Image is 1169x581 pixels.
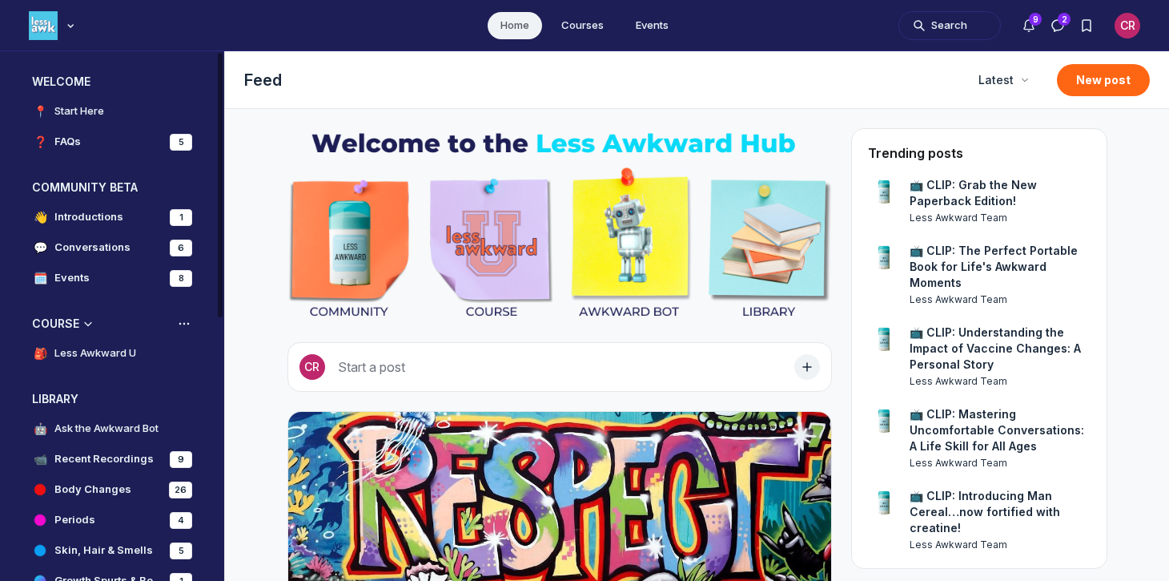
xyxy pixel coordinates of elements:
button: Notifications [1014,11,1043,40]
button: COURSECollapse space [19,311,205,337]
a: ❓FAQs5 [19,128,205,155]
h4: Periods [54,512,95,528]
header: Page Header [225,51,1169,109]
a: 📺 CLIP: Mastering Uncomfortable Conversations: A Life Skill for All Ages [910,406,1091,454]
h4: Skin, Hair & Smells [54,543,153,559]
h4: Ask the Awkward Bot [54,421,159,437]
div: CR [1115,13,1140,38]
a: 📺 CLIP: The Perfect Portable Book for Life's Awkward Moments [910,243,1091,291]
h4: Events [54,270,90,286]
span: Start a post [338,359,405,375]
a: Skin, Hair & Smells5 [19,537,205,564]
div: 1 [170,209,192,226]
a: 📺 CLIP: Understanding the Impact of Vaccine Changes: A Personal Story [910,325,1091,373]
button: Latest [969,66,1038,95]
button: Start a post [287,342,832,392]
div: 9 [170,451,192,468]
a: View user profile [868,488,900,520]
h3: WELCOME [32,74,90,90]
a: View user profile [868,243,900,275]
a: Events [623,12,681,39]
span: 🗓️ [32,270,48,286]
h4: Conversations [54,240,131,256]
h1: Feed [244,69,956,91]
a: 🗓️Events8 [19,264,205,292]
span: 💬 [32,240,48,256]
a: Home [488,12,542,39]
a: 💬Conversations6 [19,234,205,261]
h4: Start Here [54,103,104,119]
div: 6 [170,240,192,256]
h3: LIBRARY [32,391,78,407]
div: 5 [170,543,192,559]
button: View space group options [176,316,192,332]
h4: FAQs [54,134,81,150]
a: View user profile [910,374,1091,389]
span: ❓ [32,134,48,150]
h4: Trending posts [868,145,963,161]
button: Bookmarks [1072,11,1101,40]
a: 📺 CLIP: Grab the New Paperback Edition! [910,177,1091,209]
h4: Recent Recordings [54,451,154,467]
h4: Less Awkward U [54,345,136,361]
a: View user profile [910,293,1091,307]
h3: COURSE [32,316,79,332]
button: COMMUNITY BETACollapse space [19,175,205,200]
a: 📺 CLIP: Introducing Man Cereal…now fortified with creatine! [910,488,1091,536]
button: Direct messages [1043,11,1072,40]
img: Less Awkward Hub logo [29,11,58,40]
span: 🎒 [32,345,48,361]
button: New post [1057,64,1150,96]
button: User menu options [1115,13,1140,38]
span: 👋 [32,209,48,225]
a: 📍Start Here [19,98,205,125]
a: View user profile [868,325,900,357]
div: Collapse space [80,316,96,332]
h3: COMMUNITY BETA [32,180,138,196]
div: 26 [169,482,192,498]
span: 🤖 [32,421,48,437]
a: Courses [548,12,617,39]
button: WELCOMECollapse space [19,69,205,95]
h4: Introductions [54,209,123,225]
a: View user profile [868,406,900,438]
a: 🤖Ask the Awkward Bot [19,415,205,442]
a: 🎒Less Awkward U [19,340,205,367]
a: 👋Introductions1 [19,204,205,231]
span: Latest [978,72,1014,88]
button: LIBRARYCollapse space [19,386,205,412]
div: 4 [170,512,192,529]
a: 📹Recent Recordings9 [19,446,205,473]
button: Less Awkward Hub logo [29,10,78,42]
a: View user profile [910,211,1091,225]
span: 📍 [32,103,48,119]
a: View user profile [910,456,1091,470]
button: Search [898,11,1001,40]
a: Periods4 [19,506,205,534]
span: 📹 [32,451,48,467]
div: 5 [170,134,192,151]
a: Body Changes26 [19,476,205,503]
a: View user profile [868,177,900,209]
h4: Body Changes [54,482,131,498]
div: 8 [170,270,192,287]
div: CR [299,354,325,380]
a: View user profile [910,538,1091,552]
